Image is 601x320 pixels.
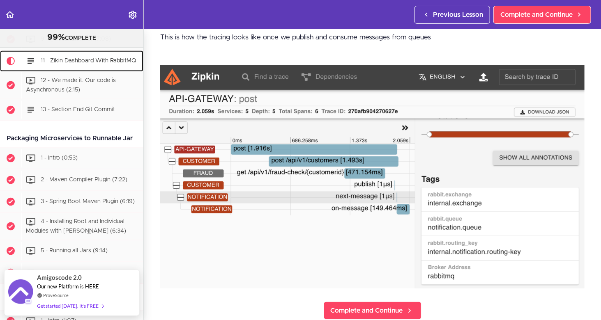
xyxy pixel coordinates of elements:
span: 13 - Section End Git Commit [41,107,115,112]
span: Our new Platform is HERE [37,283,99,290]
span: 4 - Installing Root and Individual Modules with [PERSON_NAME] (6:34) [26,219,126,234]
img: provesource social proof notification image [8,279,33,306]
p: This is how the tracing looks like once we publish and consume messages from queues [160,31,585,43]
svg: Back to course curriculum [5,10,15,20]
a: ProveSource [43,292,69,299]
div: COMPLETE [10,32,133,43]
a: Previous Lesson [414,6,490,24]
span: Complete and Continue [331,306,403,315]
span: Previous Lesson [433,10,483,20]
svg: Settings Menu [128,10,138,20]
span: 11 - Zikin Dashboard With RabbitMQ [41,58,136,64]
a: Complete and Continue [493,6,591,24]
span: Amigoscode 2.0 [37,273,82,282]
div: Get started [DATE]. It's FREE [37,301,104,311]
span: 3 - Spring Boot Maven Plugin (6:19) [41,199,135,204]
span: 1 - Intro (0:53) [41,155,78,161]
span: 99% [47,33,65,41]
span: 12 - We made it. Our code is Asynchronous (2:15) [26,78,116,93]
a: Complete and Continue [324,302,421,320]
span: Complete and Continue [500,10,573,20]
span: 2 - Maven Compiler Plugin (7:22) [41,177,127,183]
span: 5 - Running all Jars (9:14) [41,248,108,254]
